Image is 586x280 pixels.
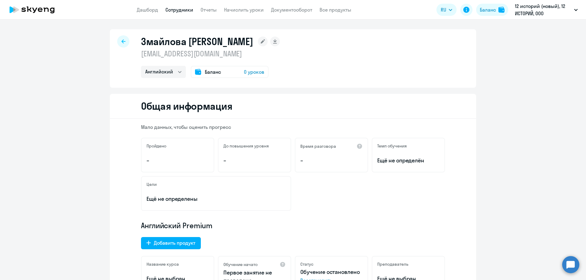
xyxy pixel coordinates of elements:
[512,2,581,17] button: 12 историй (новый), 12 ИСТОРИЙ, ООО
[223,157,286,165] p: –
[146,195,286,203] p: Ещё не определены
[300,261,313,267] h5: Статус
[498,7,505,13] img: balance
[137,7,158,13] a: Дашборд
[224,7,264,13] a: Начислить уроки
[441,6,446,13] span: RU
[141,49,280,58] p: [EMAIL_ADDRESS][DOMAIN_NAME]
[271,7,312,13] a: Документооборот
[165,7,193,13] a: Сотрудники
[515,2,572,17] p: 12 историй (новый), 12 ИСТОРИЙ, ООО
[146,261,179,267] h5: Название курса
[201,7,217,13] a: Отчеты
[436,4,457,16] button: RU
[154,239,195,246] div: Добавить продукт
[320,7,351,13] a: Все продукты
[377,157,440,165] span: Ещё не определён
[223,143,269,149] h5: До повышения уровня
[141,237,201,249] button: Добавить продукт
[300,144,336,149] h5: Время разговора
[141,221,212,230] span: Английский Premium
[205,68,221,76] span: Баланс
[377,143,407,149] h5: Темп обучения
[141,100,232,112] h2: Общая информация
[146,157,209,165] p: –
[146,143,166,149] h5: Пройдено
[377,261,408,267] h5: Преподаватель
[476,4,508,16] button: Балансbalance
[146,182,157,187] h5: Цели
[141,35,253,48] h1: Змайлова [PERSON_NAME]
[141,124,445,130] p: Мало данных, чтобы оценить прогресс
[223,262,258,267] h5: Обучение начато
[300,157,363,165] p: –
[244,68,264,76] span: 0 уроков
[480,6,496,13] div: Баланс
[300,268,360,275] span: Обучение остановлено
